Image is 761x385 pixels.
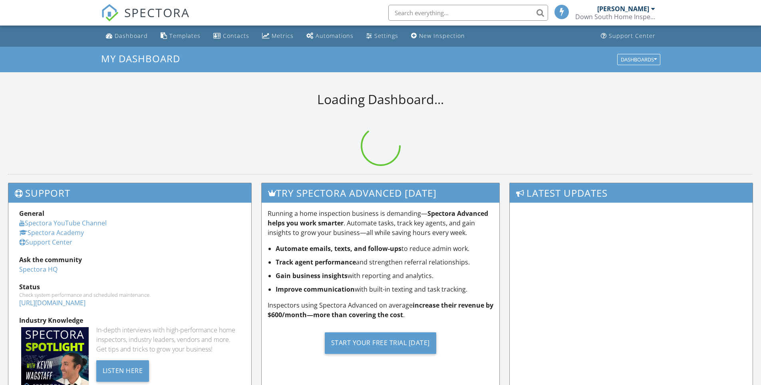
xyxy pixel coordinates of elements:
[268,300,494,320] p: Inspectors using Spectora Advanced on average .
[621,57,657,62] div: Dashboards
[101,11,190,28] a: SPECTORA
[276,271,348,280] strong: Gain business insights
[276,257,494,267] li: and strengthen referral relationships.
[8,183,251,203] h3: Support
[259,29,297,43] a: Metrics
[268,209,488,227] strong: Spectora Advanced helps you work smarter
[268,209,494,237] p: Running a home inspection business is demanding— . Automate tasks, track key agents, and gain ins...
[268,326,494,360] a: Start Your Free Trial [DATE]
[408,29,468,43] a: New Inspection
[617,54,660,65] button: Dashboards
[325,332,436,354] div: Start Your Free Trial [DATE]
[575,13,655,21] div: Down South Home Inspections LLC
[276,258,356,267] strong: Track agent performance
[19,228,84,237] a: Spectora Academy
[210,29,252,43] a: Contacts
[96,366,149,375] a: Listen Here
[363,29,401,43] a: Settings
[19,316,240,325] div: Industry Knowledge
[169,32,201,39] div: Templates
[388,5,548,21] input: Search everything...
[276,284,494,294] li: with built-in texting and task tracking.
[276,285,355,294] strong: Improve communication
[19,209,44,218] strong: General
[96,360,149,382] div: Listen Here
[19,282,240,292] div: Status
[609,32,656,39] div: Support Center
[19,219,107,227] a: Spectora YouTube Channel
[510,183,753,203] h3: Latest Updates
[223,32,249,39] div: Contacts
[19,255,240,265] div: Ask the community
[276,244,494,253] li: to reduce admin work.
[101,52,180,65] span: My Dashboard
[157,29,204,43] a: Templates
[96,325,240,354] div: In-depth interviews with high-performance home inspectors, industry leaders, vendors and more. Ge...
[419,32,465,39] div: New Inspection
[19,238,72,247] a: Support Center
[19,292,240,298] div: Check system performance and scheduled maintenance.
[276,244,401,253] strong: Automate emails, texts, and follow-ups
[276,271,494,280] li: with reporting and analytics.
[124,4,190,21] span: SPECTORA
[597,5,649,13] div: [PERSON_NAME]
[268,301,493,319] strong: increase their revenue by $600/month—more than covering the cost
[115,32,148,39] div: Dashboard
[101,4,119,22] img: The Best Home Inspection Software - Spectora
[103,29,151,43] a: Dashboard
[598,29,659,43] a: Support Center
[272,32,294,39] div: Metrics
[19,265,58,274] a: Spectora HQ
[303,29,357,43] a: Automations (Basic)
[316,32,354,39] div: Automations
[262,183,500,203] h3: Try spectora advanced [DATE]
[19,298,85,307] a: [URL][DOMAIN_NAME]
[374,32,398,39] div: Settings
